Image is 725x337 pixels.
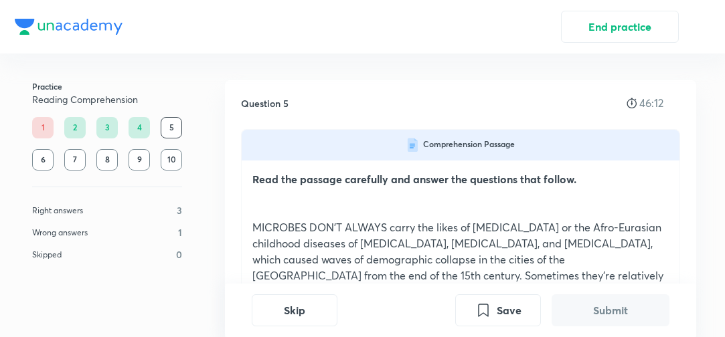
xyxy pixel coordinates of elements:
[96,117,118,138] div: 3
[176,247,182,261] p: 0
[252,294,337,326] button: Skip
[32,117,54,138] div: 1
[32,249,62,261] p: Skipped
[241,96,289,110] h5: Question 5
[129,149,150,171] div: 9
[177,203,182,217] p: 3
[561,11,679,43] button: End practice
[627,98,637,108] img: stopwatch icon
[161,149,182,171] div: 10
[455,294,541,326] button: Save
[64,149,86,171] div: 7
[407,138,418,152] img: comprehension-icon
[627,97,680,109] div: 46:12
[15,19,123,35] img: Company Logo
[32,149,54,171] div: 6
[32,80,182,92] h6: Practice
[252,172,576,186] strong: Read the passage carefully and answer the questions that follow.
[552,294,669,326] button: Submit
[64,117,86,138] div: 2
[96,149,118,171] div: 8
[161,117,182,138] div: 5
[129,117,150,138] div: 4
[32,205,83,217] p: Right answers
[32,92,182,106] h5: Reading Comprehension
[178,225,182,239] p: 1
[423,138,515,152] h6: Comprehension Passage
[32,227,88,239] p: Wrong answers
